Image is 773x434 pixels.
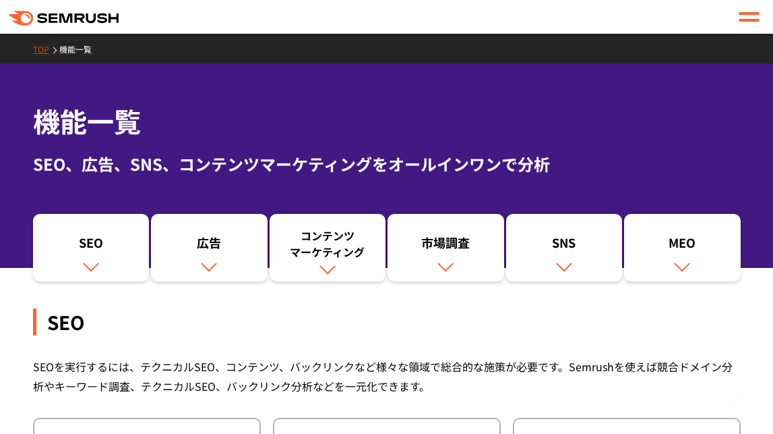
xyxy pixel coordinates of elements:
[394,234,497,257] div: 市場調査
[388,214,504,281] a: 市場調査
[513,234,616,257] div: SNS
[40,234,143,257] div: SEO
[276,227,379,260] div: コンテンツ マーケティング
[33,308,741,335] div: SEO
[624,214,741,281] a: MEO
[270,214,386,281] a: コンテンツマーケティング
[33,214,150,281] a: SEO
[158,234,261,257] div: 広告
[151,214,268,281] a: 広告
[33,152,741,176] div: SEO、広告、SNS、コンテンツマーケティングをオールインワンで分析
[506,214,623,281] a: SNS
[33,357,741,396] div: SEOを実行するには、テクニカルSEO、コンテンツ、バックリンクなど様々な領域で総合的な施策が必要です。Semrushを使えば競合ドメイン分析やキーワード調査、テクニカルSEO、バックリンク分析...
[59,43,102,55] a: 機能一覧
[631,234,734,257] div: MEO
[33,43,59,55] a: TOP
[33,101,741,141] h1: 機能一覧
